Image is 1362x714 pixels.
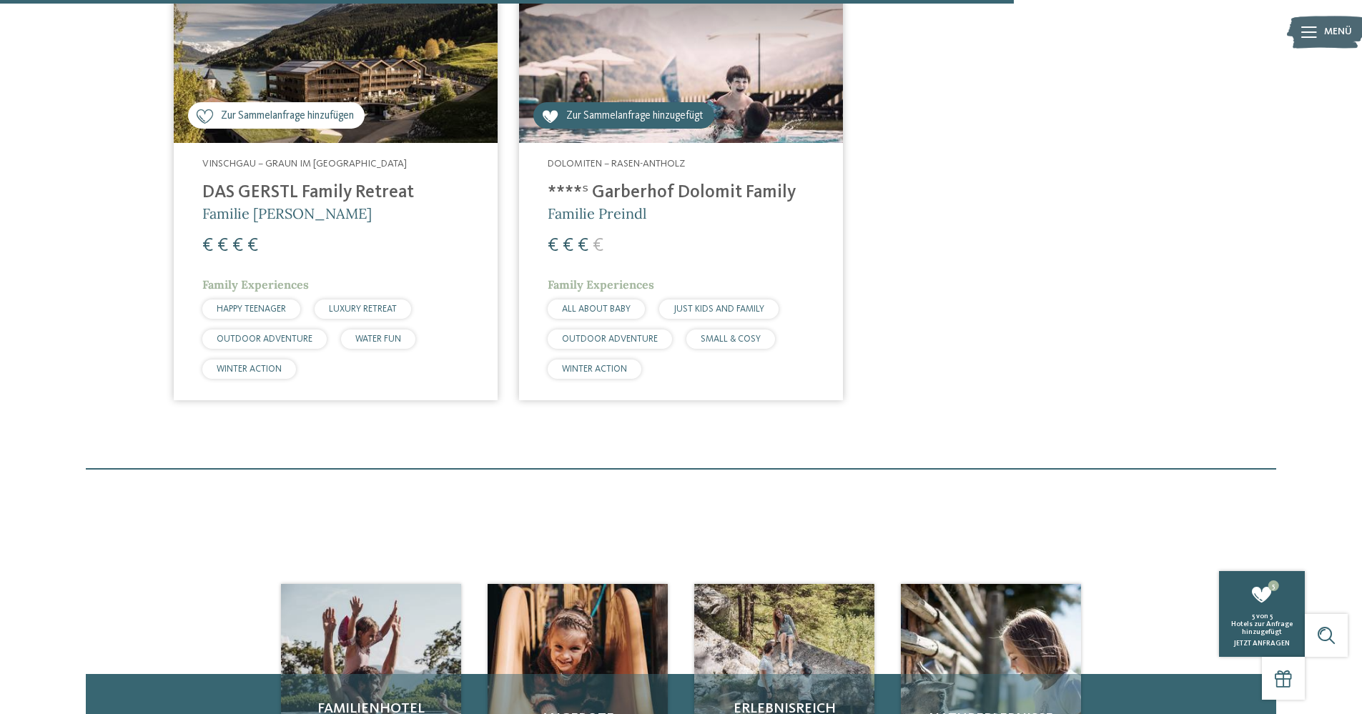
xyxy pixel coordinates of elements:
span: € [202,237,213,255]
h4: ****ˢ Garberhof Dolomit Family [548,182,814,204]
span: WATER FUN [355,334,401,344]
span: Vinschgau – Graun im [GEOGRAPHIC_DATA] [202,159,407,169]
span: SMALL & COSY [701,334,761,344]
span: LUXURY RETREAT [329,304,397,314]
span: Family Experiences [202,277,309,292]
span: ALL ABOUT BABY [562,304,631,314]
span: 5 [1252,613,1255,620]
span: Zur Sammelanfrage hinzufügen [221,109,354,124]
span: € [232,237,243,255]
span: jetzt anfragen [1234,640,1290,647]
span: WINTER ACTION [217,365,282,374]
span: € [548,237,558,255]
span: Familie Preindl [548,204,646,222]
span: OUTDOOR ADVENTURE [217,334,312,344]
span: JUST KIDS AND FAMILY [673,304,764,314]
span: 5 [1268,580,1279,591]
span: 5 [1270,613,1273,620]
span: WINTER ACTION [562,365,627,374]
span: Hotels zur Anfrage hinzugefügt [1231,620,1293,635]
span: Familie [PERSON_NAME] [202,204,372,222]
span: Family Experiences [548,277,654,292]
span: € [593,237,603,255]
span: € [563,237,573,255]
span: Dolomiten – Rasen-Antholz [548,159,685,169]
h4: DAS GERSTL Family Retreat [202,182,469,204]
span: HAPPY TEENAGER [217,304,286,314]
a: 5 5 von 5 Hotels zur Anfrage hinzugefügt jetzt anfragen [1219,571,1305,657]
span: € [247,237,258,255]
span: OUTDOOR ADVENTURE [562,334,658,344]
span: Zur Sammelanfrage hinzugefügt [566,109,704,124]
span: € [217,237,228,255]
span: € [578,237,588,255]
span: von [1256,613,1268,620]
